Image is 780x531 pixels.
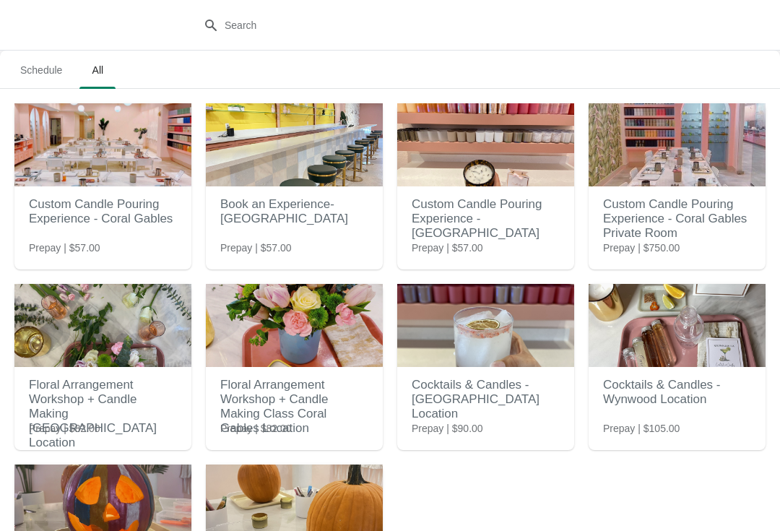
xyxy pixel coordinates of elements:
[206,284,383,367] img: Floral Arrangement Workshop + Candle Making Class Coral Gables Location
[29,190,177,233] h2: Custom Candle Pouring Experience - Coral Gables
[9,57,74,83] span: Schedule
[412,421,483,436] span: Prepay | $90.00
[79,57,116,83] span: All
[603,241,680,255] span: Prepay | $750.00
[397,103,574,186] img: Custom Candle Pouring Experience - Fort Lauderdale
[412,190,560,248] h2: Custom Candle Pouring Experience - [GEOGRAPHIC_DATA]
[220,371,368,443] h2: Floral Arrangement Workshop + Candle Making Class Coral Gables Location
[220,421,292,436] span: Prepay | $82.00
[603,190,751,248] h2: Custom Candle Pouring Experience - Coral Gables Private Room
[29,371,177,457] h2: Floral Arrangement Workshop + Candle Making [GEOGRAPHIC_DATA] Location
[603,371,751,414] h2: Cocktails & Candles - Wynwood Location
[14,284,191,367] img: Floral Arrangement Workshop + Candle Making Fort Lauderdale Location
[29,421,100,436] span: Prepay | $82.00
[224,12,585,38] input: Search
[29,241,100,255] span: Prepay | $57.00
[603,421,680,436] span: Prepay | $105.00
[220,190,368,233] h2: Book an Experience- [GEOGRAPHIC_DATA]
[206,103,383,186] img: Book an Experience- Delray Beach
[397,284,574,367] img: Cocktails & Candles - Fort Lauderdale Location
[589,284,766,367] img: Cocktails & Candles - Wynwood Location
[412,371,560,428] h2: Cocktails & Candles - [GEOGRAPHIC_DATA] Location
[220,241,292,255] span: Prepay | $57.00
[412,241,483,255] span: Prepay | $57.00
[14,103,191,186] img: Custom Candle Pouring Experience - Coral Gables
[589,103,766,186] img: Custom Candle Pouring Experience - Coral Gables Private Room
